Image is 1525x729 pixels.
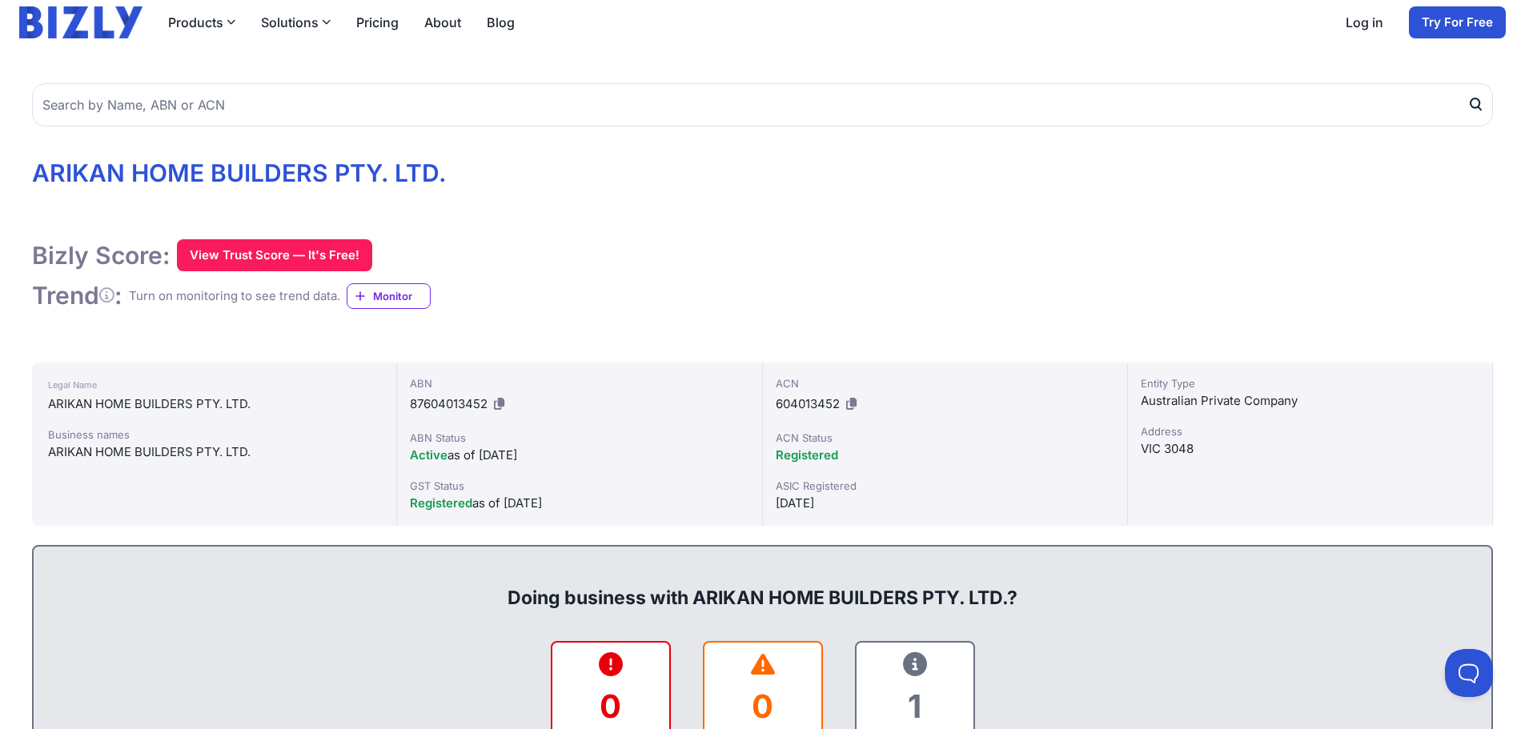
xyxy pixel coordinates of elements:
a: About [424,13,461,32]
div: ABN [410,375,748,391]
div: ACN Status [776,430,1114,446]
div: ARIKAN HOME BUILDERS PTY. LTD. [48,395,380,414]
a: Pricing [356,13,399,32]
a: Monitor [347,283,431,309]
div: ASIC Registered [776,478,1114,494]
div: ACN [776,375,1114,391]
button: Solutions [261,13,331,32]
h1: Trend : [32,281,122,311]
h1: Bizly Score: [32,241,171,271]
div: GST Status [410,478,748,494]
div: Turn on monitoring to see trend data. [129,287,340,306]
button: Products [168,13,235,32]
a: Blog [487,13,515,32]
span: Registered [776,447,838,463]
input: Search by Name, ABN or ACN [32,83,1493,126]
div: as of [DATE] [410,446,748,465]
iframe: Toggle Customer Support [1445,649,1493,697]
div: Legal Name [48,375,380,395]
a: Try For Free [1409,6,1506,38]
div: Australian Private Company [1141,391,1479,411]
div: ABN Status [410,430,748,446]
span: 87604013452 [410,396,488,411]
div: VIC 3048 [1141,439,1479,459]
h1: ARIKAN HOME BUILDERS PTY. LTD. [32,158,1493,189]
span: 604013452 [776,396,840,411]
a: Log in [1346,13,1383,32]
div: Doing business with ARIKAN HOME BUILDERS PTY. LTD.? [50,559,1475,611]
div: Business names [48,427,380,443]
span: Monitor [373,288,430,304]
span: Active [410,447,447,463]
div: Address [1141,423,1479,439]
button: View Trust Score — It's Free! [177,239,372,271]
div: Entity Type [1141,375,1479,391]
div: as of [DATE] [410,494,748,513]
div: ARIKAN HOME BUILDERS PTY. LTD. [48,443,380,462]
span: Registered [410,495,472,511]
div: [DATE] [776,494,1114,513]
